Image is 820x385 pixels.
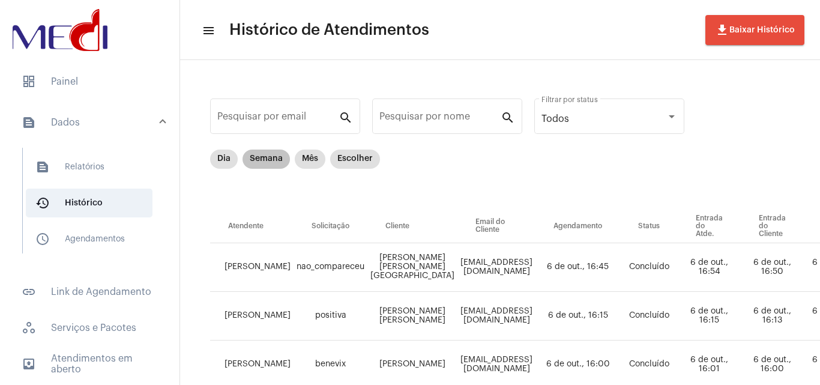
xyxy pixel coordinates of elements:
th: Status [620,210,678,243]
mat-icon: file_download [715,23,729,37]
mat-icon: search [501,110,515,124]
td: [EMAIL_ADDRESS][DOMAIN_NAME] [457,292,535,341]
th: Entrada do Atde. [678,210,741,243]
span: benevix [315,360,346,368]
span: Todos [541,114,569,124]
mat-icon: sidenav icon [202,23,214,38]
input: Pesquisar por nome [379,114,501,124]
span: Agendamentos [26,225,152,253]
td: 6 de out., 16:15 [535,292,620,341]
mat-icon: sidenav icon [35,160,50,174]
mat-icon: sidenav icon [22,357,36,371]
span: Painel [12,67,167,96]
mat-icon: sidenav icon [35,232,50,246]
th: Cliente [367,210,457,243]
td: [PERSON_NAME] [PERSON_NAME][GEOGRAPHIC_DATA] [367,243,457,292]
mat-icon: sidenav icon [22,115,36,130]
span: positiva [315,311,346,320]
mat-chip: Escolher [330,150,380,169]
input: Pesquisar por email [217,114,339,124]
th: Entrada do Cliente [741,210,804,243]
mat-expansion-panel-header: sidenav iconDados [7,103,179,142]
span: Baixar Histórico [715,26,795,34]
span: Histórico de Atendimentos [229,20,429,40]
img: d3a1b5fa-500b-b90f-5a1c-719c20e9830b.png [10,6,110,54]
mat-chip: Semana [243,150,290,169]
td: [EMAIL_ADDRESS][DOMAIN_NAME] [457,243,535,292]
span: sidenav icon [22,321,36,335]
button: Baixar Histórico [705,15,804,45]
th: Agendamento [535,210,620,243]
th: Atendente [210,210,294,243]
td: 6 de out., 16:45 [535,243,620,292]
div: sidenav iconDados [7,142,179,270]
td: [PERSON_NAME] [210,292,294,341]
mat-icon: sidenav icon [22,285,36,299]
mat-icon: sidenav icon [35,196,50,210]
td: 6 de out., 16:54 [678,243,741,292]
th: Email do Cliente [457,210,535,243]
span: Link de Agendamento [12,277,167,306]
mat-panel-title: Dados [22,115,160,130]
td: 6 de out., 16:50 [741,243,804,292]
mat-chip: Mês [295,150,325,169]
td: 6 de out., 16:15 [678,292,741,341]
span: Histórico [26,189,152,217]
mat-icon: search [339,110,353,124]
td: Concluído [620,243,678,292]
td: 6 de out., 16:13 [741,292,804,341]
span: Atendimentos em aberto [12,350,167,378]
th: Solicitação [294,210,367,243]
span: sidenav icon [22,74,36,89]
span: Serviços e Pacotes [12,314,167,342]
td: [PERSON_NAME] [210,243,294,292]
td: Concluído [620,292,678,341]
span: nao_compareceu [297,262,364,271]
mat-chip: Dia [210,150,238,169]
span: Relatórios [26,153,152,181]
td: [PERSON_NAME] [PERSON_NAME] [367,292,457,341]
